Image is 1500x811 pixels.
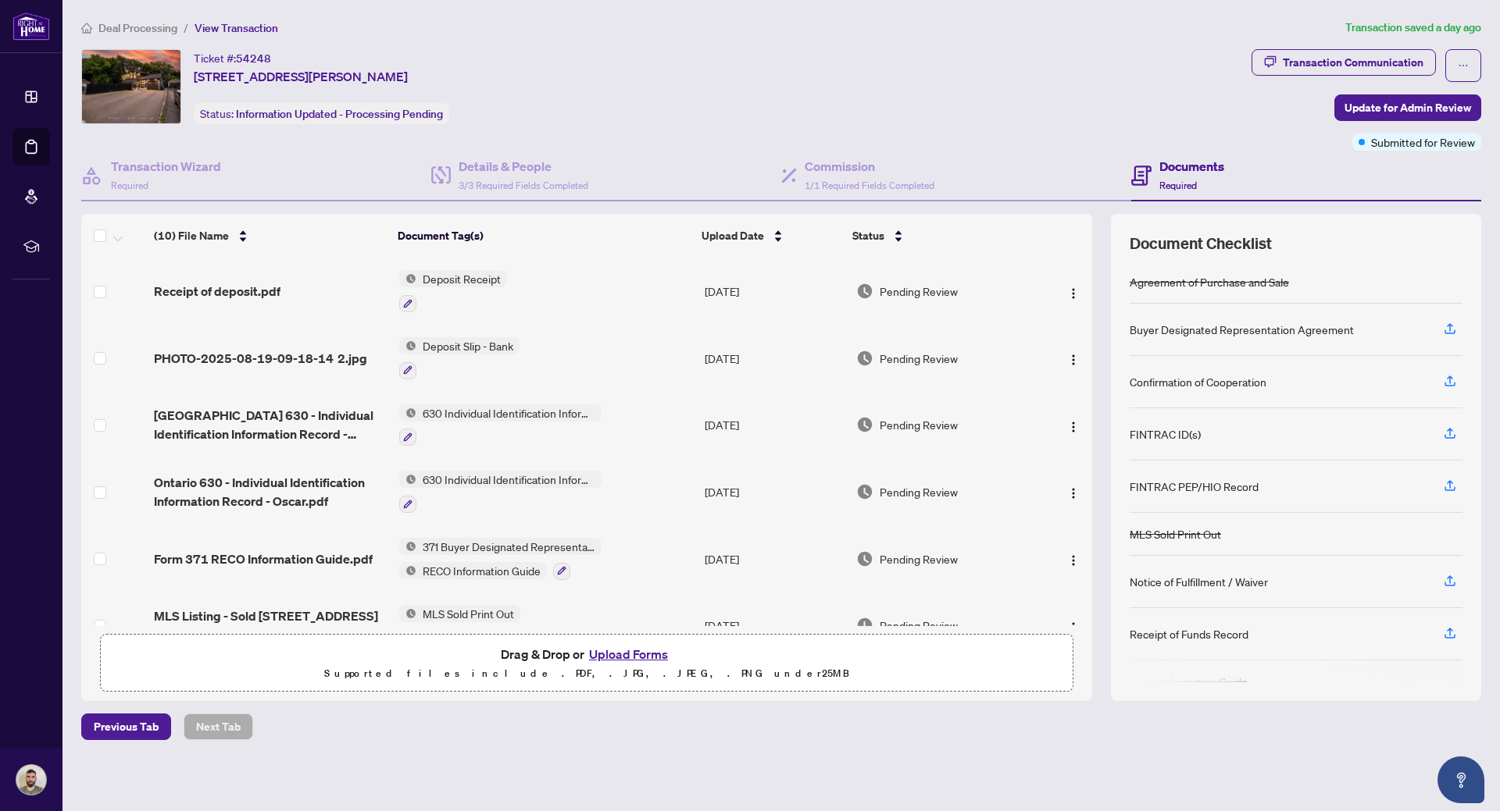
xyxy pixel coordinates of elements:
h4: Details & People [459,157,588,176]
div: Status: [194,103,449,124]
span: Drag & Drop orUpload FormsSupported files include .PDF, .JPG, .JPEG, .PNG under25MB [101,635,1073,692]
span: Pending Review [880,550,958,567]
button: Status Icon371 Buyer Designated Representation Agreement - Authority for Purchase or LeaseStatus ... [399,538,602,580]
img: Document Status [856,617,873,634]
span: Information Updated - Processing Pending [236,107,443,121]
img: Status Icon [399,337,416,354]
span: Pending Review [880,283,958,300]
img: Status Icon [399,270,416,287]
span: MLS Sold Print Out [416,605,520,622]
button: Open asap [1437,756,1484,803]
img: logo [12,12,50,41]
button: Upload Forms [584,644,673,664]
span: RECO Information Guide [416,562,547,579]
div: FINTRAC ID(s) [1130,425,1201,443]
span: ellipsis [1458,60,1469,71]
img: Logo [1067,287,1080,300]
span: Required [111,180,148,191]
span: Document Checklist [1130,233,1272,254]
img: Status Icon [399,605,416,622]
td: [DATE] [698,392,850,459]
span: 630 Individual Identification Information Record [416,404,602,422]
span: Deposit Slip - Bank [416,337,520,354]
span: 630 Individual Identification Information Record [416,471,602,488]
span: Ontario 630 - Individual Identification Information Record - Oscar.pdf [154,473,386,510]
h4: Documents [1159,157,1224,176]
p: Supported files include .PDF, .JPG, .JPEG, .PNG under 25 MB [110,664,1063,683]
span: Pending Review [880,483,958,500]
img: Profile Icon [16,765,46,795]
span: Deal Processing [98,21,177,35]
button: Status IconDeposit Receipt [399,270,507,312]
td: [DATE] [698,325,850,392]
span: Update for Admin Review [1345,95,1471,120]
span: Receipt of deposit.pdf [154,282,280,301]
button: Next Tab [184,713,253,740]
article: Transaction saved a day ago [1345,19,1481,37]
button: Logo [1061,546,1086,571]
div: FINTRAC PEP/HIO Record [1130,478,1259,495]
span: Previous Tab [94,714,159,739]
img: Logo [1067,421,1080,433]
span: Upload Date [702,227,764,244]
span: [GEOGRAPHIC_DATA] 630 - Individual Identification Information Record - [PERSON_NAME].pdf [154,406,386,443]
td: [DATE] [698,592,850,660]
img: Logo [1067,621,1080,634]
span: (10) File Name [154,227,229,244]
img: IMG-W12271733_1.jpg [82,50,180,123]
span: Submitted for Review [1371,133,1475,151]
div: Ticket #: [194,49,271,67]
img: Logo [1067,554,1080,567]
span: Pending Review [880,617,958,634]
span: 3/3 Required Fields Completed [459,180,588,191]
img: Status Icon [399,538,416,555]
th: Upload Date [695,214,846,258]
div: Agreement of Purchase and Sale [1130,273,1289,290]
div: Receipt of Funds Record [1130,625,1248,642]
button: Status Icon630 Individual Identification Information Record [399,404,602,446]
li: / [184,19,188,37]
button: Status IconMLS Sold Print Out [399,605,520,647]
th: Status [846,214,1034,258]
button: Logo [1061,346,1086,371]
img: Status Icon [399,471,416,488]
td: [DATE] [698,458,850,525]
button: Transaction Communication [1252,49,1436,76]
button: Update for Admin Review [1334,94,1481,121]
span: Deposit Receipt [416,270,507,287]
th: (10) File Name [148,214,391,258]
img: Status Icon [399,562,416,579]
span: MLS Listing - Sold [STREET_ADDRESS][PERSON_NAME]pdf [154,606,386,644]
img: Document Status [856,483,873,500]
button: Logo [1061,412,1086,437]
span: 1/1 Required Fields Completed [805,180,934,191]
span: 54248 [236,52,271,66]
span: Pending Review [880,416,958,433]
th: Document Tag(s) [391,214,696,258]
span: home [81,23,92,34]
img: Document Status [856,350,873,367]
h4: Transaction Wizard [111,157,221,176]
div: Transaction Communication [1283,50,1423,75]
img: Logo [1067,487,1080,500]
img: Status Icon [399,404,416,422]
button: Logo [1061,613,1086,638]
span: PHOTO-2025-08-19-09-18-14 2.jpg [154,349,367,368]
span: [STREET_ADDRESS][PERSON_NAME] [194,67,408,86]
td: [DATE] [698,525,850,592]
div: MLS Sold Print Out [1130,525,1221,542]
img: Document Status [856,550,873,567]
h4: Commission [805,157,934,176]
button: Previous Tab [81,713,171,740]
img: Document Status [856,283,873,300]
img: Document Status [856,416,873,433]
span: View Transaction [195,21,278,35]
div: Notice of Fulfillment / Waiver [1130,573,1268,590]
td: [DATE] [698,258,850,325]
button: Status IconDeposit Slip - Bank [399,337,520,379]
span: Form 371 RECO Information Guide.pdf [154,550,373,568]
button: Status Icon630 Individual Identification Information Record [399,471,602,513]
div: Confirmation of Cooperation [1130,373,1266,390]
span: 371 Buyer Designated Representation Agreement - Authority for Purchase or Lease [416,538,602,555]
button: Logo [1061,279,1086,304]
